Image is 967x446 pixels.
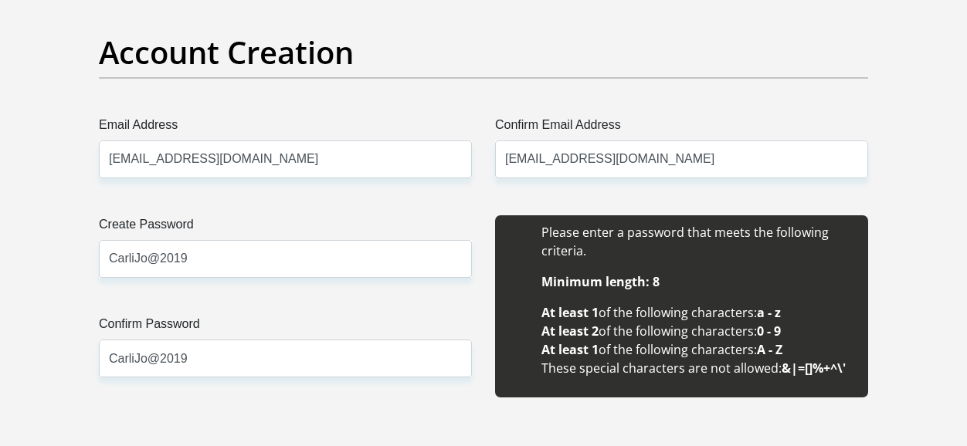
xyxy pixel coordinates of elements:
b: &|=[]%+^\' [782,360,846,377]
li: These special characters are not allowed: [541,359,853,377]
li: Please enter a password that meets the following criteria. [541,223,853,260]
b: At least 1 [541,341,599,358]
b: Minimum length: 8 [541,273,660,290]
label: Email Address [99,116,472,140]
li: of the following characters: [541,322,853,340]
b: A - Z [757,341,782,358]
input: Create Password [99,240,472,278]
b: 0 - 9 [757,323,781,340]
h2: Account Creation [99,34,868,71]
label: Confirm Password [99,315,472,340]
label: Create Password [99,215,472,240]
input: Confirm Password [99,340,472,377]
li: of the following characters: [541,303,853,322]
b: At least 2 [541,323,599,340]
b: a - z [757,304,781,321]
input: Email Address [99,140,472,178]
label: Confirm Email Address [495,116,868,140]
input: Confirm Email Address [495,140,868,178]
li: of the following characters: [541,340,853,359]
b: At least 1 [541,304,599,321]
